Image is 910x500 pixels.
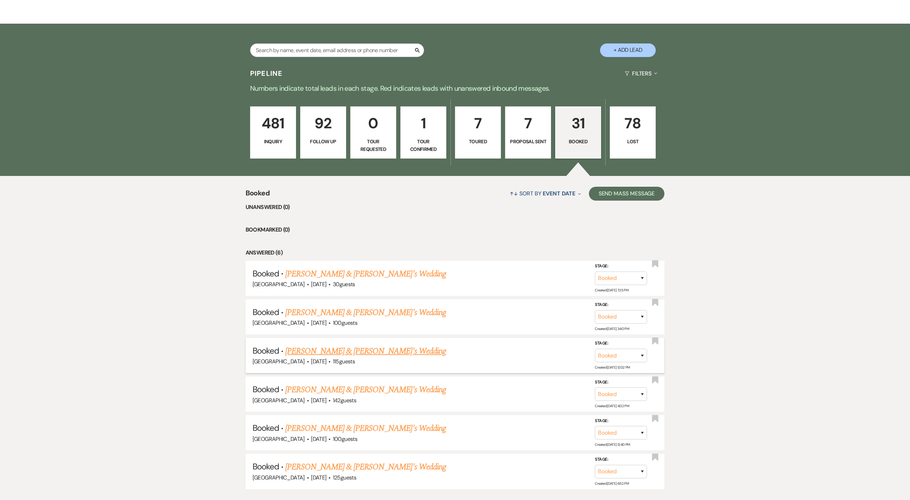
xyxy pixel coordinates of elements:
span: [DATE] [311,435,326,443]
button: Sort By Event Date [507,184,583,203]
p: Numbers indicate total leads in each stage. Red indicates leads with unanswered inbound messages. [205,83,705,94]
span: [GEOGRAPHIC_DATA] [253,358,305,365]
a: 31Booked [555,106,601,159]
span: ↑↓ [510,190,518,197]
a: [PERSON_NAME] & [PERSON_NAME]'s Wedding [285,384,446,396]
p: 0 [355,112,392,135]
li: Bookmarked (0) [246,225,665,234]
span: 115 guests [333,358,355,365]
button: + Add Lead [600,43,656,57]
p: 7 [510,112,546,135]
li: Unanswered (0) [246,203,665,212]
span: [GEOGRAPHIC_DATA] [253,435,305,443]
span: Created: [DATE] 12:40 PM [595,442,630,447]
a: [PERSON_NAME] & [PERSON_NAME]'s Wedding [285,306,446,319]
span: 100 guests [333,319,357,326]
li: Answered (6) [246,248,665,257]
span: 30 guests [333,281,355,288]
a: [PERSON_NAME] & [PERSON_NAME]'s Wedding [285,422,446,435]
span: Booked [246,188,270,203]
p: Lost [614,138,651,145]
span: 142 guests [333,397,356,404]
label: Stage: [595,417,647,425]
a: 1Tour Confirmed [400,106,446,159]
span: [DATE] [311,358,326,365]
label: Stage: [595,456,647,463]
p: Booked [560,138,597,145]
span: Created: [DATE] 3:40 PM [595,326,629,331]
span: Created: [DATE] 7:25 PM [595,288,628,292]
span: [DATE] [311,319,326,326]
span: Booked [253,461,279,472]
p: 7 [460,112,496,135]
p: 92 [305,112,342,135]
p: 78 [614,112,651,135]
span: [GEOGRAPHIC_DATA] [253,281,305,288]
span: [DATE] [311,281,326,288]
span: Created: [DATE] 12:02 PM [595,365,630,370]
span: Booked [253,307,279,317]
button: Send Mass Message [589,187,665,201]
span: Booked [253,345,279,356]
span: Event Date [543,190,575,197]
a: 7Proposal Sent [505,106,551,159]
span: [DATE] [311,474,326,481]
label: Stage: [595,263,647,270]
a: 481Inquiry [250,106,296,159]
a: [PERSON_NAME] & [PERSON_NAME]'s Wedding [285,268,446,280]
a: [PERSON_NAME] & [PERSON_NAME]'s Wedding [285,345,446,357]
span: Created: [DATE] 6:52 PM [595,481,629,486]
p: Toured [460,138,496,145]
span: [GEOGRAPHIC_DATA] [253,397,305,404]
span: Booked [253,422,279,433]
p: Tour Requested [355,138,392,153]
span: Booked [253,384,279,395]
p: Inquiry [255,138,292,145]
span: [GEOGRAPHIC_DATA] [253,474,305,481]
h3: Pipeline [250,68,283,78]
p: 481 [255,112,292,135]
a: 78Lost [610,106,656,159]
p: Proposal Sent [510,138,546,145]
label: Stage: [595,379,647,386]
label: Stage: [595,301,647,309]
span: [GEOGRAPHIC_DATA] [253,319,305,326]
span: Created: [DATE] 4:02 PM [595,404,629,408]
span: Booked [253,268,279,279]
p: Tour Confirmed [405,138,442,153]
p: Follow Up [305,138,342,145]
input: Search by name, event date, email address or phone number [250,43,424,57]
a: 7Toured [455,106,501,159]
label: Stage: [595,340,647,347]
span: [DATE] [311,397,326,404]
button: Filters [622,64,660,83]
a: 92Follow Up [300,106,346,159]
p: 1 [405,112,442,135]
p: 31 [560,112,597,135]
a: [PERSON_NAME] & [PERSON_NAME]'s Wedding [285,461,446,473]
span: 100 guests [333,435,357,443]
a: 0Tour Requested [350,106,396,159]
span: 125 guests [333,474,356,481]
